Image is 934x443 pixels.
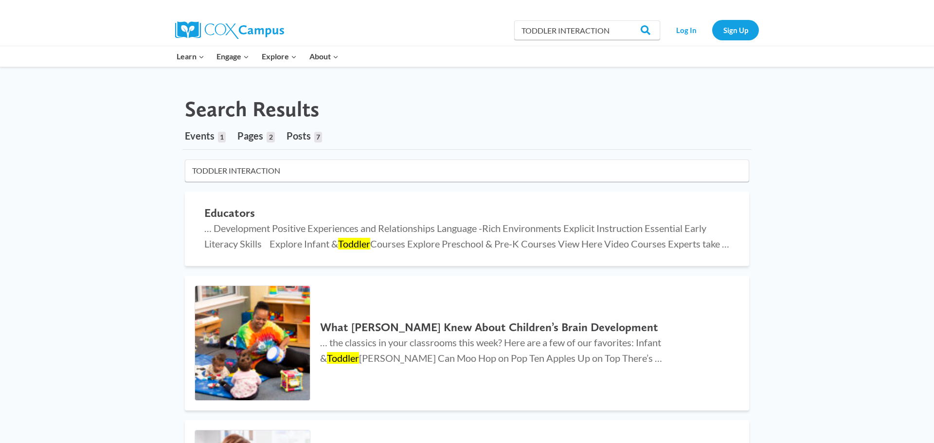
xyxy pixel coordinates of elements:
a: Posts7 [287,122,322,149]
span: … Development Positive Experiences and Relationships Language -Rich Environments Explicit Instruc... [204,222,729,249]
nav: Secondary Navigation [665,20,759,40]
a: Events1 [185,122,226,149]
span: … the classics in your classrooms this week? Here are a few of our favorites: Infant & [PERSON_NA... [320,337,662,364]
a: Sign Up [712,20,759,40]
input: Search for... [185,159,749,182]
h2: What [PERSON_NAME] Knew About Children’s Brain Development [320,320,730,335]
span: Explore [262,50,297,63]
a: Educators … Development Positive Experiences and Relationships Language -Rich Environments Explic... [185,192,749,266]
span: Pages [237,130,263,142]
nav: Primary Navigation [170,46,344,67]
h1: Search Results [185,96,319,122]
span: Learn [177,50,204,63]
span: About [309,50,339,63]
input: Search Cox Campus [514,20,660,40]
mark: Toddler [338,238,370,249]
a: What Dr. Seuss Knew About Children’s Brain Development What [PERSON_NAME] Knew About Children’s B... [185,276,749,411]
span: Engage [216,50,249,63]
img: What Dr. Seuss Knew About Children’s Brain Development [195,286,310,401]
img: Cox Campus [175,21,284,39]
span: 7 [314,132,322,142]
mark: Toddler [327,352,359,364]
span: Events [185,130,215,142]
span: 1 [218,132,226,142]
a: Log In [665,20,707,40]
span: 2 [267,132,274,142]
a: Pages2 [237,122,274,149]
span: Posts [287,130,311,142]
h2: Educators [204,206,730,220]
